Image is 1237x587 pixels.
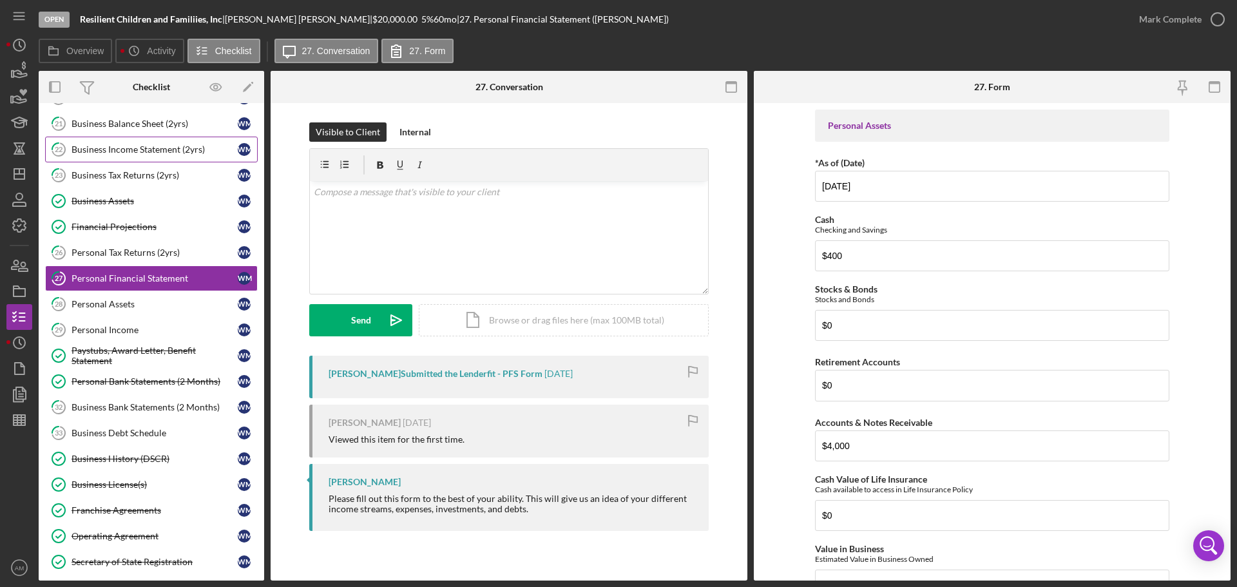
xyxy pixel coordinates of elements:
[72,222,238,232] div: Financial Projections
[72,454,238,464] div: Business History (DSCR)
[45,446,258,472] a: Business History (DSCR)WM
[399,122,431,142] div: Internal
[434,14,457,24] div: 60 mo
[238,530,251,543] div: W M
[329,494,696,514] div: Please fill out this form to the best of your ability. This will give us an idea of your differen...
[815,157,865,168] label: *As of (Date)
[45,317,258,343] a: 29Personal IncomeWM
[329,418,401,428] div: [PERSON_NAME]
[72,345,238,366] div: Paystubs, Award Letter, Benefit Statement
[55,119,62,128] tspan: 21
[55,145,62,153] tspan: 22
[72,531,238,541] div: Operating Agreement
[828,120,1156,131] div: Personal Assets
[1139,6,1202,32] div: Mark Complete
[72,299,238,309] div: Personal Assets
[329,477,401,487] div: [PERSON_NAME]
[72,428,238,438] div: Business Debt Schedule
[45,240,258,265] a: 26Personal Tax Returns (2yrs)WM
[72,170,238,180] div: Business Tax Returns (2yrs)
[45,265,258,291] a: 27Personal Financial StatementWM
[39,12,70,28] div: Open
[238,375,251,388] div: W M
[393,122,437,142] button: Internal
[72,119,238,129] div: Business Balance Sheet (2yrs)
[974,82,1010,92] div: 27. Form
[815,225,1169,235] div: Checking and Savings
[45,369,258,394] a: Personal Bank Statements (2 Months)WM
[238,195,251,207] div: W M
[238,169,251,182] div: W M
[238,504,251,517] div: W M
[815,214,834,225] label: Cash
[238,220,251,233] div: W M
[72,196,238,206] div: Business Assets
[1126,6,1231,32] button: Mark Complete
[45,472,258,497] a: Business License(s)WM
[409,46,445,56] label: 27. Form
[55,325,63,334] tspan: 29
[45,394,258,420] a: 32Business Bank Statements (2 Months)WM
[544,369,573,379] time: 2025-07-17 21:26
[316,122,380,142] div: Visible to Client
[238,246,251,259] div: W M
[15,564,24,572] text: AM
[66,46,104,56] label: Overview
[45,188,258,214] a: Business AssetsWM
[45,420,258,446] a: 33Business Debt ScheduleWM
[55,428,62,437] tspan: 33
[238,401,251,414] div: W M
[815,417,932,428] label: Accounts & Notes Receivable
[381,39,454,63] button: 27. Form
[72,273,238,284] div: Personal Financial Statement
[72,247,238,258] div: Personal Tax Returns (2yrs)
[329,434,465,445] div: Viewed this item for the first time.
[80,14,225,24] div: |
[238,143,251,156] div: W M
[45,137,258,162] a: 22Business Income Statement (2yrs)WM
[6,555,32,581] button: AM
[133,82,170,92] div: Checklist
[72,376,238,387] div: Personal Bank Statements (2 Months)
[80,14,222,24] b: Resilient Children and Familiies, Inc
[55,274,63,282] tspan: 27
[115,39,184,63] button: Activity
[45,497,258,523] a: Franchise AgreementsWM
[72,479,238,490] div: Business License(s)
[238,323,251,336] div: W M
[39,39,112,63] button: Overview
[45,549,258,575] a: Secretary of State RegistrationWM
[225,14,372,24] div: [PERSON_NAME] [PERSON_NAME] |
[457,14,669,24] div: | 27. Personal Financial Statement ([PERSON_NAME])
[351,304,371,336] div: Send
[45,111,258,137] a: 21Business Balance Sheet (2yrs)WM
[72,505,238,515] div: Franchise Agreements
[274,39,379,63] button: 27. Conversation
[72,402,238,412] div: Business Bank Statements (2 Months)
[238,349,251,362] div: W M
[421,14,434,24] div: 5 %
[238,272,251,285] div: W M
[55,171,62,179] tspan: 23
[45,523,258,549] a: Operating AgreementWM
[72,325,238,335] div: Personal Income
[403,418,431,428] time: 2025-07-16 22:53
[815,474,927,485] label: Cash Value of Life Insurance
[238,427,251,439] div: W M
[1193,530,1224,561] div: Open Intercom Messenger
[72,557,238,567] div: Secretary of State Registration
[55,403,62,411] tspan: 32
[302,46,370,56] label: 27. Conversation
[815,294,1169,304] div: Stocks and Bonds
[815,543,884,554] label: Value in Business
[309,304,412,336] button: Send
[329,369,542,379] div: [PERSON_NAME] Submitted the Lenderfit - PFS Form
[815,284,877,294] label: Stocks & Bonds
[215,46,252,56] label: Checklist
[72,144,238,155] div: Business Income Statement (2yrs)
[45,214,258,240] a: Financial ProjectionsWM
[55,248,63,256] tspan: 26
[238,478,251,491] div: W M
[45,343,258,369] a: Paystubs, Award Letter, Benefit StatementWM
[45,162,258,188] a: 23Business Tax Returns (2yrs)WM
